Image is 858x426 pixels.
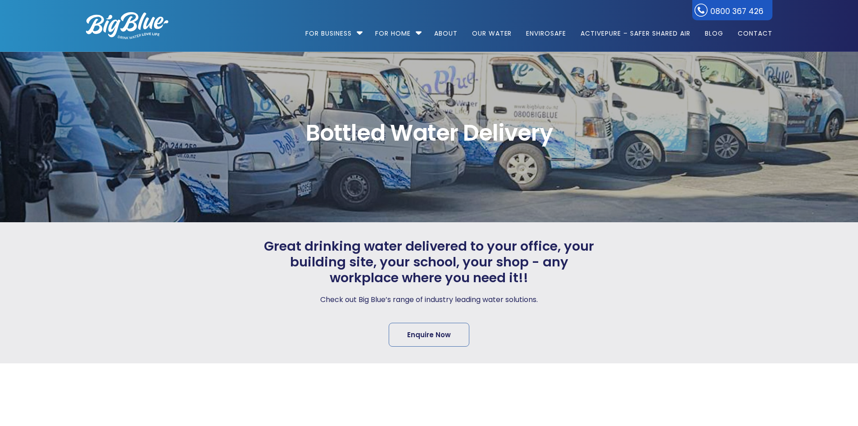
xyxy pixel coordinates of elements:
[262,293,597,306] p: Check out Big Blue’s range of industry leading water solutions.
[86,12,168,39] img: logo
[86,122,772,144] span: Bottled Water Delivery
[262,238,597,285] span: Great drinking water delivered to your office, your building site, your school, your shop - any w...
[389,323,469,347] a: Enquire Now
